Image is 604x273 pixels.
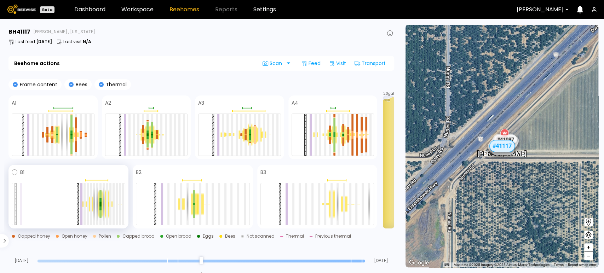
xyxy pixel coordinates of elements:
[8,29,30,35] h3: BH 41117
[83,39,91,45] b: N/A
[136,170,142,175] h4: B2
[198,100,204,105] h4: A3
[166,234,191,238] div: Open brood
[225,234,235,238] div: Bees
[292,100,298,105] h4: A4
[494,135,517,144] div: # 41097
[20,170,24,175] h4: B1
[63,40,91,44] p: Last visit :
[33,30,95,34] span: [PERSON_NAME] , [US_STATE]
[18,82,57,87] p: Frame content
[215,7,237,12] span: Reports
[14,61,60,66] b: Beehome actions
[253,7,276,12] a: Settings
[99,234,111,238] div: Pollen
[315,234,351,238] div: Previous thermal
[40,6,54,13] div: Beta
[16,40,52,44] p: Last feed :
[7,5,36,14] img: Beewise logo
[407,258,431,267] img: Google
[122,234,155,238] div: Capped brood
[104,82,127,87] p: Thermal
[444,262,449,267] button: Keyboard shortcuts
[352,58,389,69] div: Transport
[247,234,275,238] div: Not scanned
[383,92,394,95] span: 20 gal
[495,138,517,147] div: # 41126
[12,100,16,105] h4: A1
[568,263,596,267] a: Report a map error
[368,259,394,263] span: [DATE]
[584,252,593,260] button: –
[299,58,323,69] div: Feed
[74,82,87,87] p: Bees
[586,243,591,252] span: +
[493,134,516,143] div: # 41049
[263,60,284,66] span: Scan
[407,258,431,267] a: Open this area in Google Maps (opens a new window)
[62,234,87,238] div: Open honey
[36,39,52,45] b: [DATE]
[554,263,564,267] a: Terms (opens in new tab)
[454,263,550,267] span: Map data ©2025 Imagery ©2025 Airbus, Maxar Technologies
[121,7,154,12] a: Workspace
[8,259,35,263] span: [DATE]
[203,234,214,238] div: Eggs
[74,7,105,12] a: Dashboard
[105,100,111,105] h4: A2
[326,58,349,69] div: Visit
[489,140,514,152] div: # 41117
[488,143,511,152] div: # 41066
[487,142,510,151] div: # 41046
[587,252,591,261] span: –
[477,143,526,157] div: [PERSON_NAME]
[584,243,593,252] button: +
[286,234,304,238] div: Thermal
[260,170,266,175] h4: B3
[169,7,199,12] a: Beehomes
[18,234,50,238] div: Capped honey
[496,136,519,145] div: # 41081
